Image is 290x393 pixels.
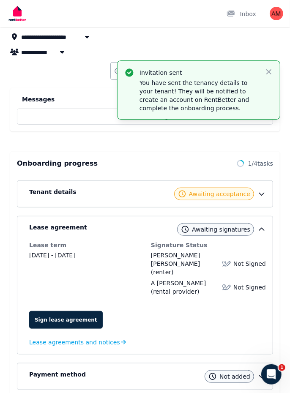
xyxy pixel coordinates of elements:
[151,251,217,276] div: (renter)
[29,188,77,196] h5: Tenant details
[192,225,250,234] span: Awaiting signatures
[151,252,200,267] span: [PERSON_NAME] [PERSON_NAME]
[222,259,231,268] img: Lease not signed
[219,372,250,381] span: Not added
[29,338,126,347] a: Lease agreements and notices
[279,364,285,371] span: 1
[7,3,28,24] img: RentBetter
[29,338,120,347] span: Lease agreements and notices
[270,7,283,20] img: A Morris
[140,79,258,112] p: You have sent the tenancy details to your tenant! They will be notified to create an account on R...
[233,259,266,268] span: Not Signed
[29,223,87,232] h5: Lease agreement
[29,251,144,259] dd: [DATE] - [DATE]
[17,109,273,124] button: Send message
[29,370,86,379] h5: Payment method
[151,241,266,249] dt: Signature Status
[22,95,55,104] h5: Messages
[17,158,98,169] h2: Onboarding progress
[189,190,250,198] span: Awaiting acceptance
[261,364,282,385] iframe: Intercom live chat
[29,311,103,329] a: Sign lease agreement
[222,283,231,292] img: Lease not signed
[233,283,266,292] span: Not Signed
[110,62,144,80] button: Cancel
[248,159,273,168] span: 1 / 4 tasks
[140,68,258,77] p: Invitation sent
[29,241,144,249] dt: Lease term
[227,10,256,18] div: Inbox
[151,279,217,296] div: (rental provider)
[151,280,206,287] span: A [PERSON_NAME]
